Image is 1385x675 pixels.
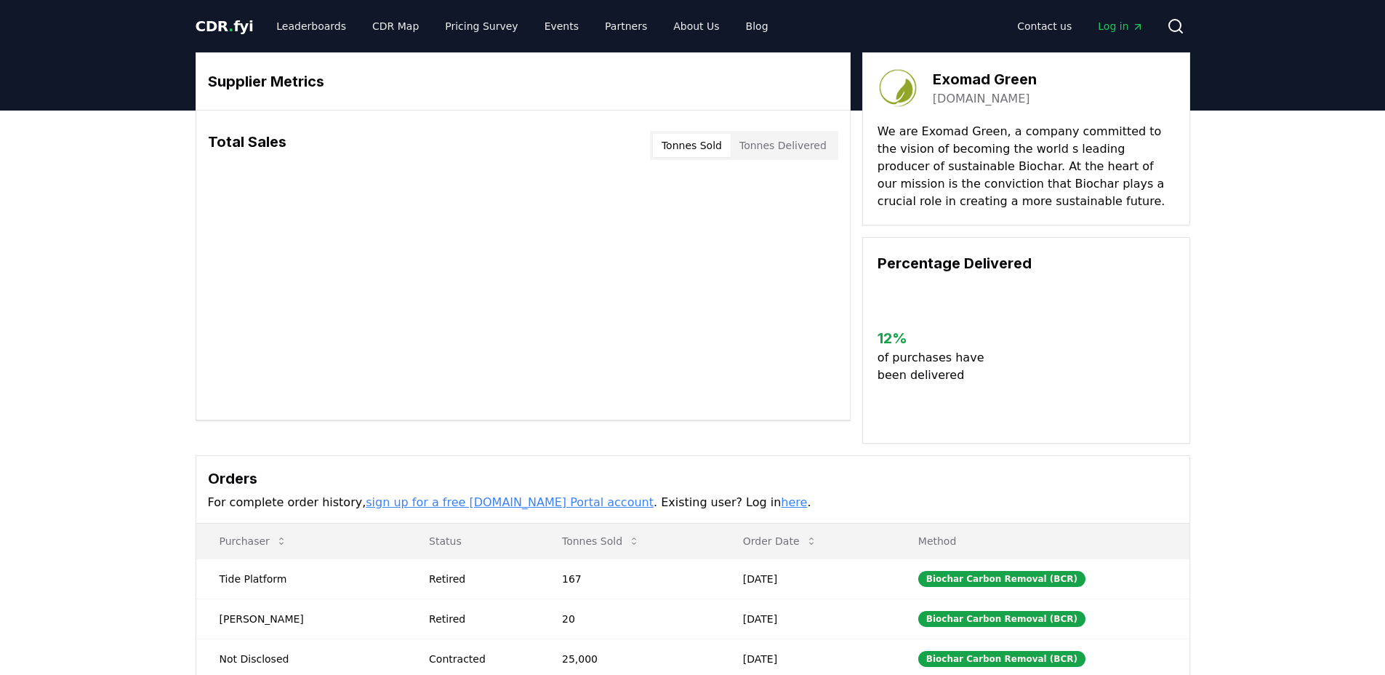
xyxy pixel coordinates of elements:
[366,495,654,509] a: sign up for a free [DOMAIN_NAME] Portal account
[228,17,233,35] span: .
[731,527,829,556] button: Order Date
[429,612,527,626] div: Retired
[933,68,1037,90] h3: Exomad Green
[878,68,918,108] img: Exomad Green-logo
[1005,13,1155,39] nav: Main
[1086,13,1155,39] a: Log in
[265,13,358,39] a: Leaderboards
[734,13,780,39] a: Blog
[593,13,659,39] a: Partners
[1098,19,1143,33] span: Log in
[361,13,430,39] a: CDR Map
[196,17,254,35] span: CDR fyi
[731,134,835,157] button: Tonnes Delivered
[196,16,254,36] a: CDR.fyi
[539,599,720,639] td: 20
[196,559,406,599] td: Tide Platform
[208,527,299,556] button: Purchaser
[653,134,731,157] button: Tonnes Sold
[781,495,807,509] a: here
[196,599,406,639] td: [PERSON_NAME]
[720,559,895,599] td: [DATE]
[417,534,527,548] p: Status
[878,123,1175,210] p: We are Exomad Green, a company committed to the vision of becoming the world s leading producer o...
[265,13,779,39] nav: Main
[878,252,1175,274] h3: Percentage Delivered
[878,327,996,349] h3: 12 %
[878,349,996,384] p: of purchases have been delivered
[429,652,527,666] div: Contracted
[918,611,1085,627] div: Biochar Carbon Removal (BCR)
[918,571,1085,587] div: Biochar Carbon Removal (BCR)
[208,131,286,160] h3: Total Sales
[208,494,1178,511] p: For complete order history, . Existing user? Log in .
[918,651,1085,667] div: Biochar Carbon Removal (BCR)
[208,71,838,92] h3: Supplier Metrics
[533,13,590,39] a: Events
[933,90,1030,108] a: [DOMAIN_NAME]
[720,599,895,639] td: [DATE]
[907,534,1178,548] p: Method
[433,13,529,39] a: Pricing Survey
[550,527,651,556] button: Tonnes Sold
[208,468,1178,490] h3: Orders
[662,13,731,39] a: About Us
[429,572,527,586] div: Retired
[539,559,720,599] td: 167
[1005,13,1083,39] a: Contact us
